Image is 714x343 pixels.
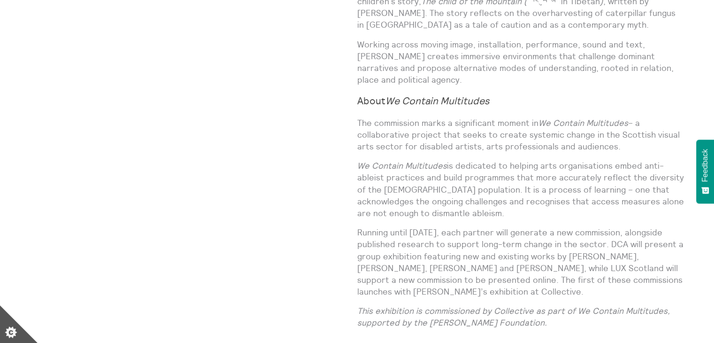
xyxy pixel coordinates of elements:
p: Working across moving image, installation, performance, sound and text, [PERSON_NAME] creates imm... [357,39,684,86]
em: We Contain Multitudes [385,94,490,107]
button: Feedback - Show survey [696,140,714,203]
span: Feedback [701,149,709,182]
p: The commission marks a significant moment in – a collaborative project that seeks to create syste... [357,117,684,153]
em: This exhibition is commissioned by Collective as part of We Contain Multitudes, supported by the ... [357,305,670,328]
strong: About [357,94,490,107]
em: We Contain Multitudes [357,160,447,171]
p: Running until [DATE], each partner will generate a new commission, alongside published research t... [357,226,684,297]
p: is dedicated to helping arts organisations embed anti-ableist practices and build programmes that... [357,160,684,219]
em: We Contain Multitudes [538,117,628,128]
